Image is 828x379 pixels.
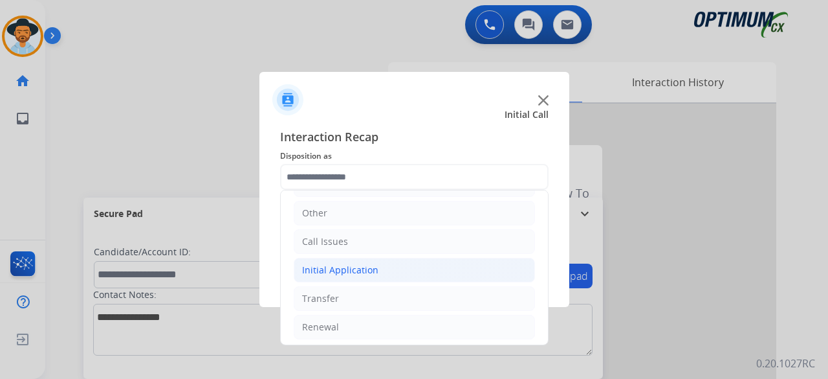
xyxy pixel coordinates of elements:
[280,128,549,148] span: Interaction Recap
[302,207,327,220] div: Other
[302,264,378,277] div: Initial Application
[505,108,549,121] span: Initial Call
[302,235,348,248] div: Call Issues
[272,84,303,115] img: contactIcon
[302,321,339,334] div: Renewal
[756,356,815,371] p: 0.20.1027RC
[302,292,339,305] div: Transfer
[280,148,549,164] span: Disposition as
